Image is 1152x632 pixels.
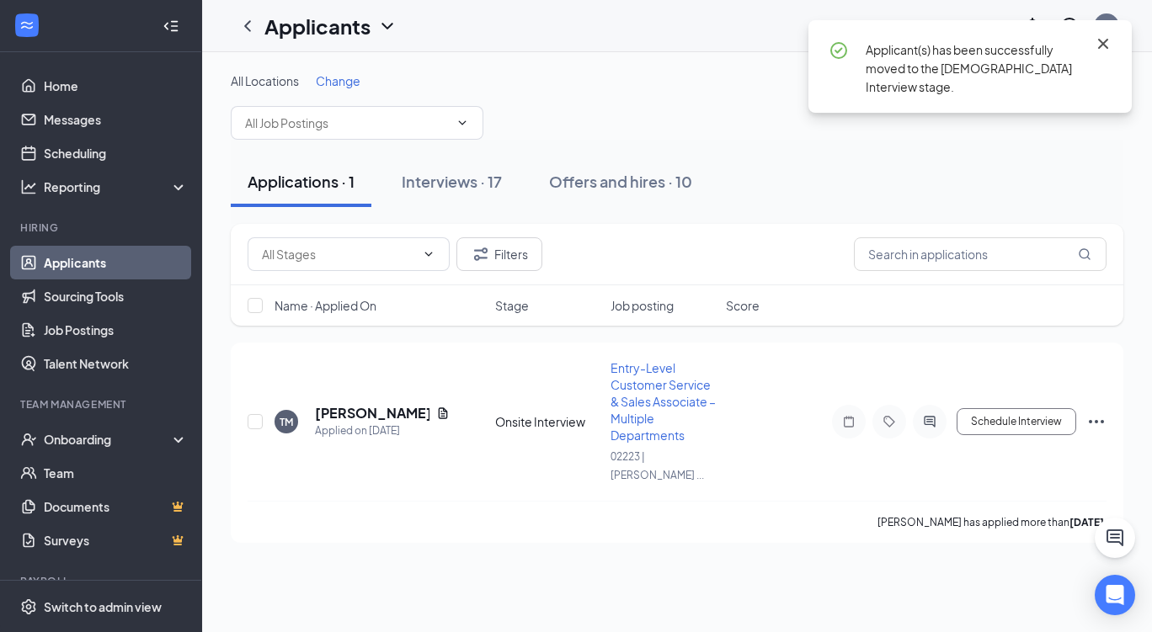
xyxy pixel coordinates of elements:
[44,103,188,136] a: Messages
[854,237,1107,271] input: Search in applications
[436,406,450,420] svg: Document
[495,413,600,430] div: Onsite Interview
[422,247,435,261] svg: ChevronDown
[879,415,899,428] svg: Tag
[495,297,529,314] span: Stage
[611,297,674,314] span: Job posting
[20,178,37,195] svg: Analysis
[20,431,37,448] svg: UserCheck
[611,360,716,443] span: Entry-Level Customer Service & Sales Associate – Multiple Departments
[44,178,189,195] div: Reporting
[829,40,849,61] svg: CheckmarkCircle
[611,450,704,481] span: 02223 | [PERSON_NAME] ...
[315,404,429,422] h5: [PERSON_NAME]
[44,69,188,103] a: Home
[315,422,450,439] div: Applied on [DATE]
[877,515,1107,529] p: [PERSON_NAME] has applied more than .
[456,116,469,130] svg: ChevronDown
[471,244,491,264] svg: Filter
[316,73,360,88] span: Change
[402,171,502,192] div: Interviews · 17
[275,297,376,314] span: Name · Applied On
[1022,16,1043,36] svg: Notifications
[44,279,188,313] a: Sourcing Tools
[280,415,293,429] div: TM
[44,490,188,523] a: DocumentsCrown
[248,171,355,192] div: Applications · 1
[1078,247,1091,261] svg: MagnifyingGlass
[264,12,371,40] h1: Applicants
[1059,16,1080,36] svg: QuestionInfo
[262,245,415,263] input: All Stages
[44,598,162,615] div: Switch to admin view
[1069,516,1104,528] b: [DATE]
[231,73,299,88] span: All Locations
[19,17,35,34] svg: WorkstreamLogo
[957,408,1076,435] button: Schedule Interview
[839,415,859,428] svg: Note
[20,220,184,235] div: Hiring
[1101,19,1113,33] div: CL
[20,574,184,588] div: Payroll
[44,347,188,380] a: Talent Network
[866,42,1072,94] span: Applicant(s) has been successfully moved to the [DEMOGRAPHIC_DATA] Interview stage.
[20,397,184,412] div: Team Management
[44,246,188,279] a: Applicants
[726,297,760,314] span: Score
[1086,412,1107,432] svg: Ellipses
[456,237,542,271] button: Filter Filters
[245,114,449,132] input: All Job Postings
[920,415,940,428] svg: ActiveChat
[44,431,173,448] div: Onboarding
[163,18,179,35] svg: Collapse
[44,313,188,347] a: Job Postings
[44,523,188,557] a: SurveysCrown
[549,171,692,192] div: Offers and hires · 10
[1095,575,1135,615] div: Open Intercom Messenger
[20,598,37,615] svg: Settings
[1095,518,1135,558] button: ChatActive
[1105,528,1125,548] svg: ChatActive
[377,16,397,36] svg: ChevronDown
[44,136,188,170] a: Scheduling
[1093,34,1113,54] svg: Cross
[237,16,258,36] svg: ChevronLeft
[44,456,188,490] a: Team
